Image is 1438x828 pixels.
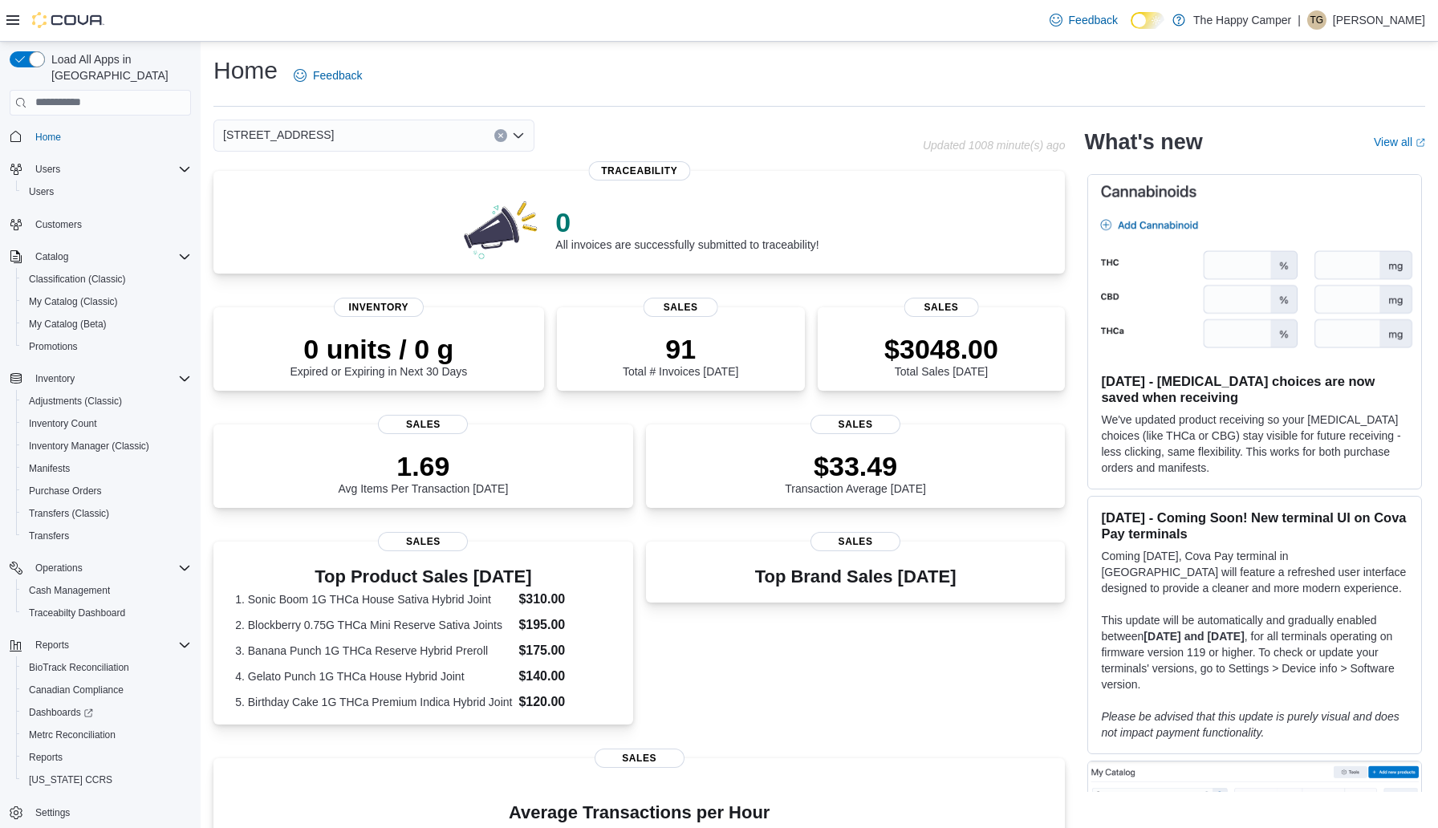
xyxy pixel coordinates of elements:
button: Users [29,160,67,179]
span: Transfers (Classic) [29,507,109,520]
button: Customers [3,213,197,236]
a: Canadian Compliance [22,680,130,700]
span: Users [35,163,60,176]
span: Classification (Classic) [22,270,191,289]
a: Inventory Count [22,414,104,433]
span: Users [29,185,54,198]
dd: $120.00 [518,692,611,712]
button: Inventory Manager (Classic) [16,435,197,457]
span: Promotions [22,337,191,356]
span: Reports [22,748,191,767]
span: Inventory Count [29,417,97,430]
a: Settings [29,803,76,822]
a: Transfers (Classic) [22,504,116,523]
span: Promotions [29,340,78,353]
button: Reports [3,634,197,656]
div: Total Sales [DATE] [884,333,998,378]
a: BioTrack Reconciliation [22,658,136,677]
span: My Catalog (Classic) [29,295,118,308]
a: Reports [22,748,69,767]
span: Reports [29,751,63,764]
dt: 3. Banana Punch 1G THCa Reserve Hybrid Preroll [235,643,512,659]
h1: Home [213,55,278,87]
button: [US_STATE] CCRS [16,769,197,791]
span: Sales [595,749,684,768]
p: 1.69 [338,450,508,482]
button: Users [16,181,197,203]
div: Avg Items Per Transaction [DATE] [338,450,508,495]
button: Canadian Compliance [16,679,197,701]
span: Catalog [35,250,68,263]
dd: $195.00 [518,615,611,635]
span: Home [35,131,61,144]
span: Inventory [334,298,424,317]
span: BioTrack Reconciliation [22,658,191,677]
dd: $310.00 [518,590,611,609]
button: Inventory Count [16,412,197,435]
button: Promotions [16,335,197,358]
a: Feedback [287,59,368,91]
span: Sales [378,532,468,551]
span: Users [29,160,191,179]
dt: 1. Sonic Boom 1G THCa House Sativa Hybrid Joint [235,591,512,607]
a: Feedback [1043,4,1124,36]
span: My Catalog (Beta) [22,315,191,334]
span: My Catalog (Classic) [22,292,191,311]
a: Inventory Manager (Classic) [22,436,156,456]
span: Dashboards [29,706,93,719]
span: Purchase Orders [22,481,191,501]
button: Reports [16,746,197,769]
a: Customers [29,215,88,234]
dt: 5. Birthday Cake 1G THCa Premium Indica Hybrid Joint [235,694,512,710]
span: Sales [904,298,979,317]
a: Purchase Orders [22,481,108,501]
a: Promotions [22,337,84,356]
input: Dark Mode [1131,12,1164,29]
span: Inventory Count [22,414,191,433]
p: We've updated product receiving so your [MEDICAL_DATA] choices (like THCa or CBG) stay visible fo... [1101,412,1408,476]
dd: $175.00 [518,641,611,660]
span: Transfers (Classic) [22,504,191,523]
span: TG [1310,10,1324,30]
a: Metrc Reconciliation [22,725,122,745]
button: Home [3,125,197,148]
span: Traceabilty Dashboard [29,607,125,619]
button: Purchase Orders [16,480,197,502]
div: Transaction Average [DATE] [785,450,926,495]
dt: 4. Gelato Punch 1G THCa House Hybrid Joint [235,668,512,684]
a: My Catalog (Beta) [22,315,113,334]
span: Cash Management [29,584,110,597]
span: Customers [35,218,82,231]
div: Expired or Expiring in Next 30 Days [290,333,467,378]
span: Feedback [313,67,362,83]
span: Washington CCRS [22,770,191,789]
span: Sales [644,298,718,317]
span: Settings [29,802,191,822]
em: Please be advised that this update is purely visual and does not impact payment functionality. [1101,710,1399,739]
button: Users [3,158,197,181]
button: Manifests [16,457,197,480]
button: Catalog [3,246,197,268]
span: Canadian Compliance [22,680,191,700]
p: 91 [623,333,738,365]
span: [STREET_ADDRESS] [223,125,334,144]
button: Reports [29,635,75,655]
a: Transfers [22,526,75,546]
span: Metrc Reconciliation [22,725,191,745]
span: BioTrack Reconciliation [29,661,129,674]
a: Traceabilty Dashboard [22,603,132,623]
h3: Top Product Sales [DATE] [235,567,611,586]
span: Dashboards [22,703,191,722]
a: Adjustments (Classic) [22,392,128,411]
p: Coming [DATE], Cova Pay terminal in [GEOGRAPHIC_DATA] will feature a refreshed user interface des... [1101,548,1408,596]
a: [US_STATE] CCRS [22,770,119,789]
span: Cash Management [22,581,191,600]
button: Inventory [3,367,197,390]
button: Transfers (Classic) [16,502,197,525]
span: Feedback [1069,12,1118,28]
span: Users [22,182,191,201]
span: Adjustments (Classic) [22,392,191,411]
button: Adjustments (Classic) [16,390,197,412]
p: $33.49 [785,450,926,482]
button: Classification (Classic) [16,268,197,290]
